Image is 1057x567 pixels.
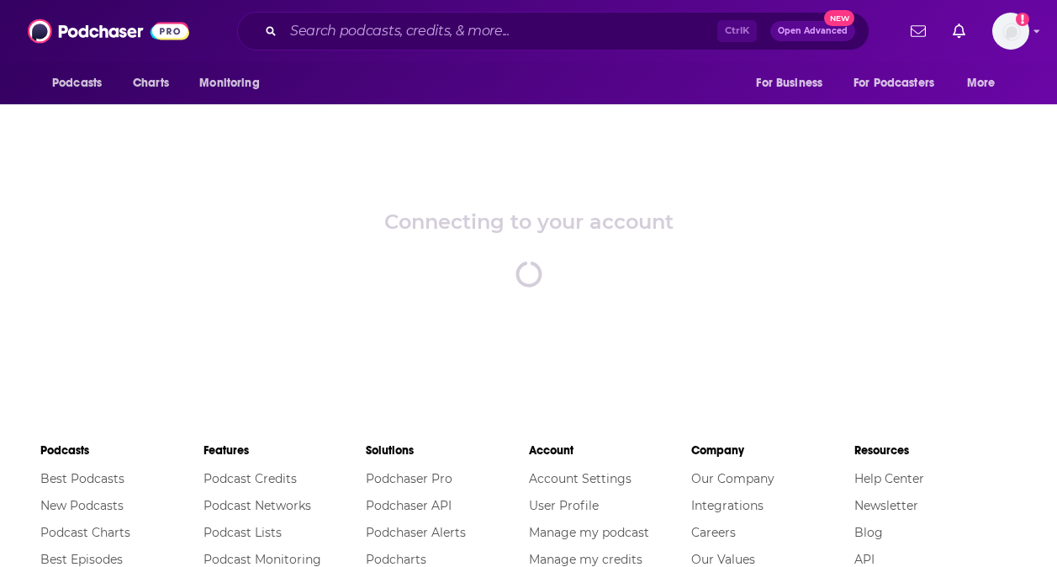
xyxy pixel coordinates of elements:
[529,471,632,486] a: Account Settings
[824,10,854,26] span: New
[1016,13,1029,26] svg: Add a profile image
[967,72,996,95] span: More
[717,20,757,42] span: Ctrl K
[40,498,124,513] a: New Podcasts
[854,552,875,567] a: API
[691,525,736,540] a: Careers
[529,552,642,567] a: Manage my credits
[992,13,1029,50] img: User Profile
[40,552,123,567] a: Best Episodes
[854,471,924,486] a: Help Center
[770,21,855,41] button: Open AdvancedNew
[529,525,649,540] a: Manage my podcast
[188,67,281,99] button: open menu
[122,67,179,99] a: Charts
[529,498,599,513] a: User Profile
[203,552,321,567] a: Podcast Monitoring
[691,471,774,486] a: Our Company
[28,15,189,47] img: Podchaser - Follow, Share and Rate Podcasts
[843,67,959,99] button: open menu
[40,67,124,99] button: open menu
[366,525,466,540] a: Podchaser Alerts
[203,498,311,513] a: Podcast Networks
[40,471,124,486] a: Best Podcasts
[384,209,674,234] div: Connecting to your account
[904,17,933,45] a: Show notifications dropdown
[366,498,452,513] a: Podchaser API
[40,436,203,465] li: Podcasts
[40,525,130,540] a: Podcast Charts
[366,552,426,567] a: Podcharts
[691,498,764,513] a: Integrations
[133,72,169,95] span: Charts
[237,12,869,50] div: Search podcasts, credits, & more...
[52,72,102,95] span: Podcasts
[955,67,1017,99] button: open menu
[946,17,972,45] a: Show notifications dropdown
[529,436,692,465] li: Account
[203,436,367,465] li: Features
[283,18,717,45] input: Search podcasts, credits, & more...
[854,525,883,540] a: Blog
[691,552,755,567] a: Our Values
[756,72,822,95] span: For Business
[854,436,1017,465] li: Resources
[691,436,854,465] li: Company
[778,27,848,35] span: Open Advanced
[199,72,259,95] span: Monitoring
[992,13,1029,50] button: Show profile menu
[366,436,529,465] li: Solutions
[854,72,934,95] span: For Podcasters
[203,471,297,486] a: Podcast Credits
[366,471,452,486] a: Podchaser Pro
[992,13,1029,50] span: Logged in as nshort92
[203,525,282,540] a: Podcast Lists
[744,67,843,99] button: open menu
[854,498,918,513] a: Newsletter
